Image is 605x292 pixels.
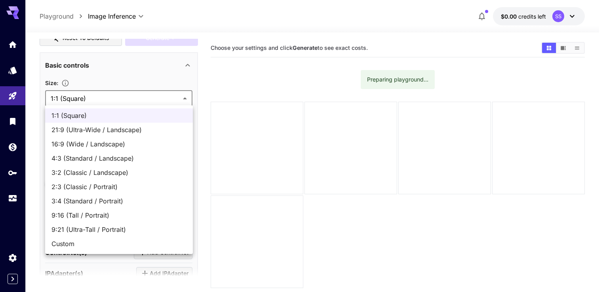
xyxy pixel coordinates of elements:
[51,125,186,135] span: 21:9 (Ultra-Wide / Landscape)
[51,239,186,248] span: Custom
[51,196,186,206] span: 3:4 (Standard / Portrait)
[51,168,186,177] span: 3:2 (Classic / Landscape)
[51,225,186,234] span: 9:21 (Ultra-Tall / Portrait)
[51,154,186,163] span: 4:3 (Standard / Landscape)
[51,210,186,220] span: 9:16 (Tall / Portrait)
[51,182,186,192] span: 2:3 (Classic / Portrait)
[51,111,186,120] span: 1:1 (Square)
[51,139,186,149] span: 16:9 (Wide / Landscape)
